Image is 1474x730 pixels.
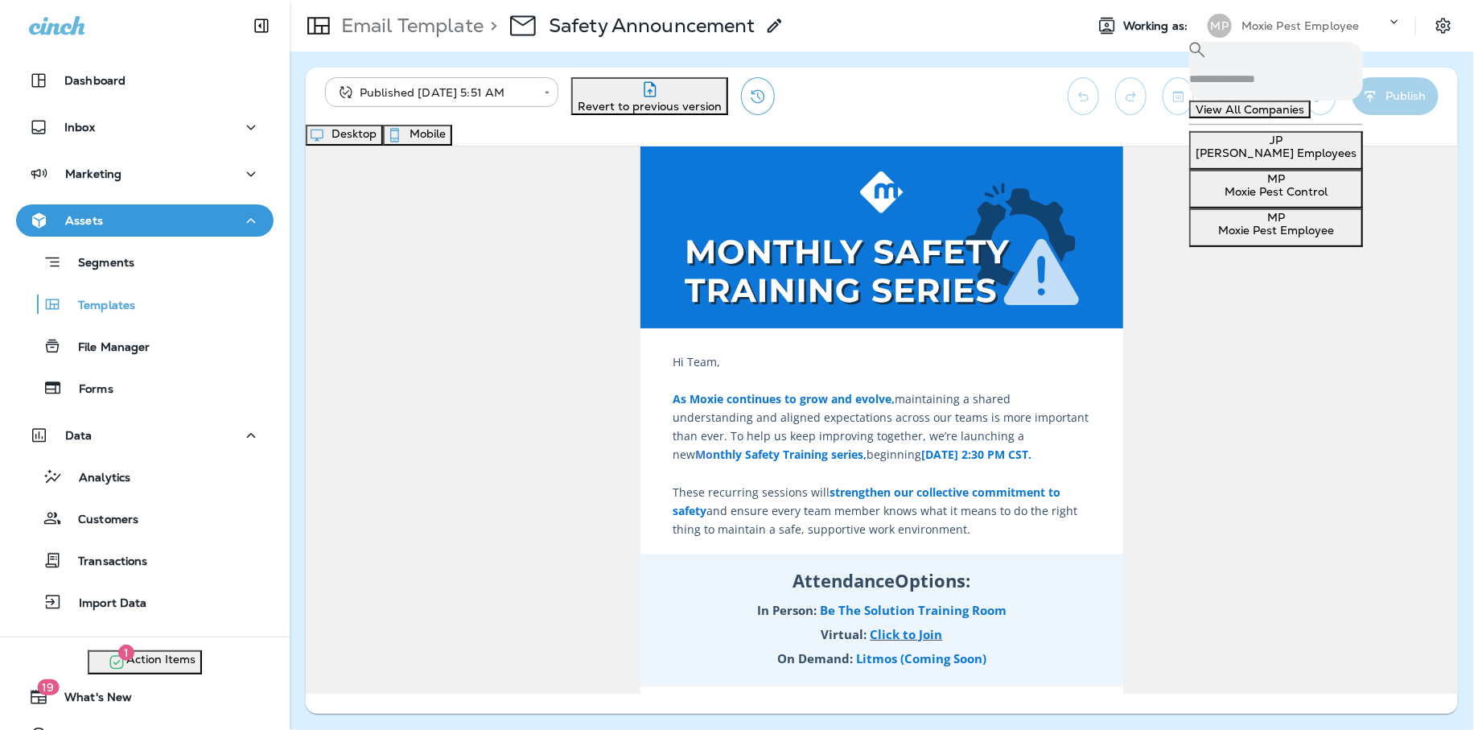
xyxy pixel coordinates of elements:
[514,456,701,472] span: Be The Solution Training Room
[65,429,93,442] p: Data
[62,513,138,528] p: Customers
[65,167,121,180] p: Marketing
[62,555,148,570] p: Transactions
[1429,11,1458,40] button: Settings
[407,300,561,316] strong: nthly Safety Training series,
[383,125,452,146] button: Mobile
[63,382,113,398] p: Forms
[550,504,681,520] span: Litmos (Coming Soon)
[367,245,589,260] strong: As Moxie continues to grow and evolve,
[1189,208,1363,247] button: MPMoxie Pest Employee
[63,596,147,612] p: Import Data
[578,99,722,113] span: Revert to previous version
[1123,19,1192,33] span: Working as:
[16,681,274,713] button: 19What's New
[16,460,274,493] button: Analytics
[471,504,547,520] span: On Demand:
[336,85,533,101] div: Published [DATE] 5:51 AM
[63,471,130,486] p: Analytics
[1196,211,1357,224] div: MP
[16,111,274,143] button: Inbox
[16,371,274,405] button: Forms
[48,691,132,710] span: What's New
[1241,19,1360,32] p: Moxie Pest Employee
[389,300,407,316] strong: Mo
[549,14,756,38] p: Safety Announcement
[367,208,414,223] span: Hi Team,
[451,456,511,472] span: In Person:
[1208,14,1232,38] div: MP
[1196,185,1357,198] p: Moxie Pest Control
[367,245,783,316] span: maintaining a shared understanding and aligned expectations across our teams is more important th...
[126,653,196,672] span: Action Items
[741,77,775,115] button: View Changelog
[65,214,103,227] p: Assets
[37,679,59,695] span: 19
[16,501,274,535] button: Customers
[1196,224,1357,237] p: Moxie Pest Employee
[62,340,150,356] p: File Manager
[1196,134,1357,146] div: JP
[239,10,284,42] button: Collapse Sidebar
[367,338,755,372] strong: strengthen our collective commitment to safety
[16,204,274,237] button: Assets
[516,480,562,496] span: Virtual:
[62,256,134,272] p: Segments
[64,121,95,134] p: Inbox
[16,543,274,577] button: Transactions
[335,14,484,38] p: Email Template
[367,338,772,390] span: These recurring sessions will and ensure every team member knows what it means to do the right th...
[16,158,274,190] button: Marketing
[1189,170,1363,208] button: MPMoxie Pest Control
[118,645,134,661] span: 1
[1189,131,1363,170] button: JP[PERSON_NAME] Employees
[571,77,728,115] button: Revert to previous version
[1196,146,1357,159] p: [PERSON_NAME] Employees
[88,650,202,674] button: 1Action Items
[488,422,590,446] span: Attendance
[616,300,726,316] strong: [DATE] 2:30 PM CST.
[16,64,274,97] button: Dashboard
[484,14,497,38] p: >
[306,125,383,146] button: Desktop
[16,419,274,452] button: Data
[64,74,126,87] p: Dashboard
[565,480,637,496] a: Click to Join
[16,245,274,279] button: Segments
[62,299,135,314] p: Templates
[16,585,274,619] button: Import Data
[16,287,274,321] button: Templates
[1196,172,1357,185] div: MP
[1189,101,1311,118] button: View All Companies
[16,329,274,363] button: File Manager
[488,422,665,446] span: Options:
